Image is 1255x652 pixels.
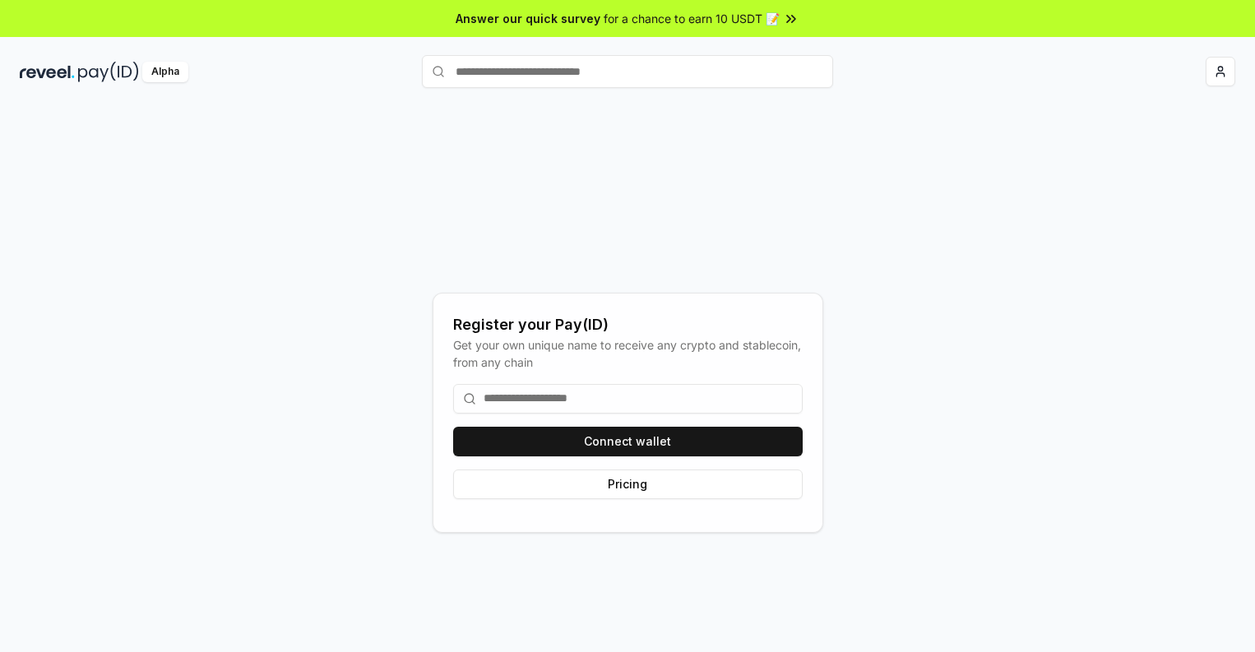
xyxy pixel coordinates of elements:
button: Pricing [453,469,803,499]
span: Answer our quick survey [456,10,600,27]
span: for a chance to earn 10 USDT 📝 [604,10,780,27]
img: reveel_dark [20,62,75,82]
img: pay_id [78,62,139,82]
button: Connect wallet [453,427,803,456]
div: Get your own unique name to receive any crypto and stablecoin, from any chain [453,336,803,371]
div: Register your Pay(ID) [453,313,803,336]
div: Alpha [142,62,188,82]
